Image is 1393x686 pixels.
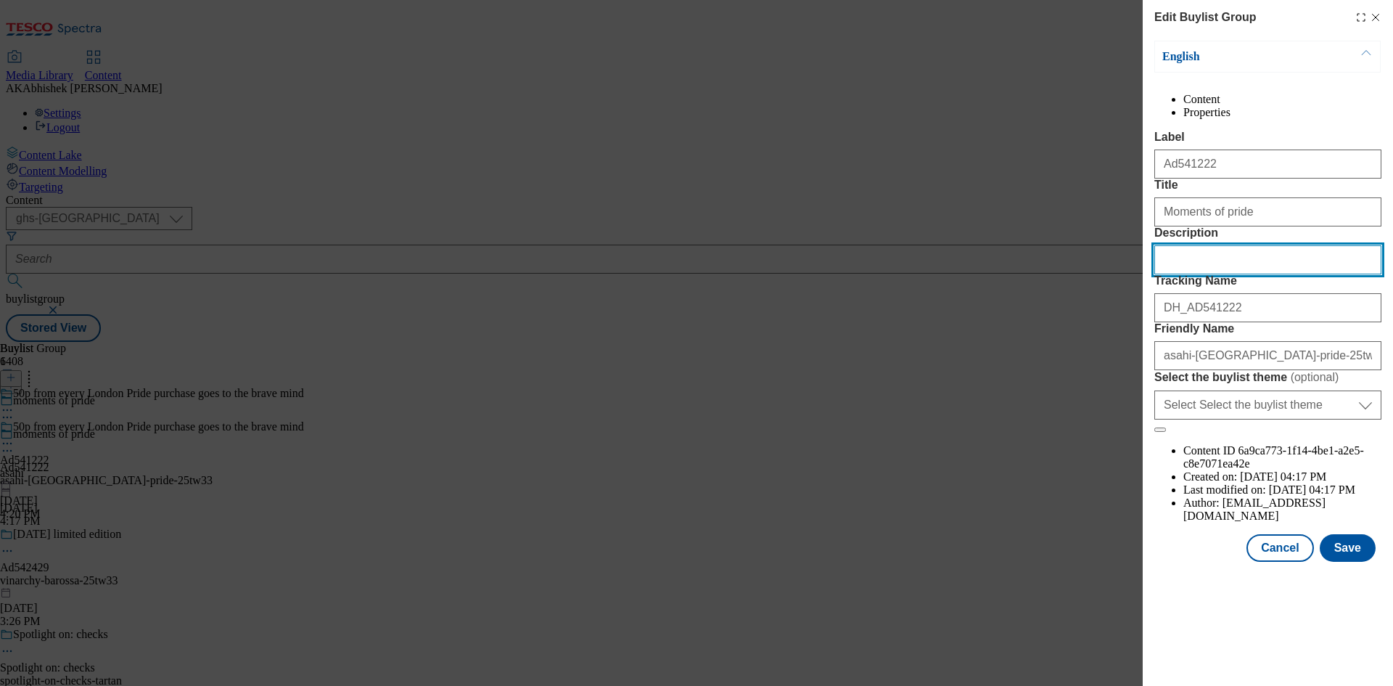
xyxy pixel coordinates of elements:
[1269,483,1355,496] span: [DATE] 04:17 PM
[1154,370,1381,385] label: Select the buylist theme
[1240,470,1326,483] span: [DATE] 04:17 PM
[1183,444,1381,470] li: Content ID
[1154,197,1381,226] input: Enter Title
[1154,274,1381,287] label: Tracking Name
[1246,534,1313,562] button: Cancel
[1154,341,1381,370] input: Enter Friendly Name
[1183,93,1381,106] li: Content
[1162,49,1315,64] p: English
[1183,106,1381,119] li: Properties
[1154,179,1381,192] label: Title
[1320,534,1376,562] button: Save
[1183,483,1381,497] li: Last modified on:
[1183,444,1364,470] span: 6a9ca773-1f14-4be1-a2e5-c8e7071ea42e
[1154,150,1381,179] input: Enter Label
[1183,470,1381,483] li: Created on:
[1183,497,1326,522] span: [EMAIL_ADDRESS][DOMAIN_NAME]
[1154,245,1381,274] input: Enter Description
[1154,226,1381,240] label: Description
[1291,371,1339,383] span: ( optional )
[1183,497,1381,523] li: Author:
[1154,9,1256,26] h4: Edit Buylist Group
[1154,293,1381,322] input: Enter Tracking Name
[1154,322,1381,335] label: Friendly Name
[1154,131,1381,144] label: Label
